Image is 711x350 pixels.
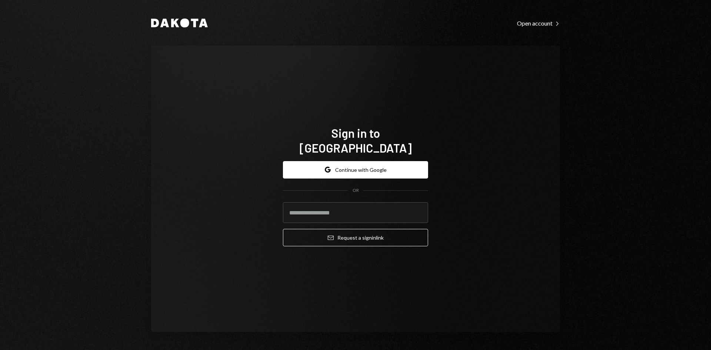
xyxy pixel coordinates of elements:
h1: Sign in to [GEOGRAPHIC_DATA] [283,126,428,155]
button: Request a signinlink [283,229,428,246]
a: Open account [517,19,560,27]
div: Open account [517,20,560,27]
button: Continue with Google [283,161,428,179]
div: OR [353,187,359,194]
